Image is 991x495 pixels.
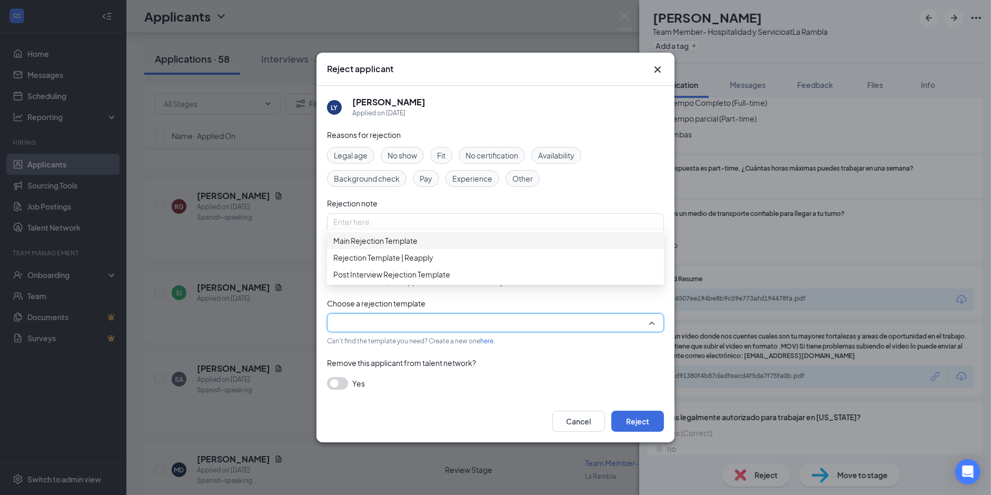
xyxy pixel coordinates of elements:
span: Main Rejection Template [333,235,418,246]
h3: Reject applicant [327,63,393,75]
div: Applied on [DATE] [352,108,425,118]
span: Yes [352,377,365,390]
button: Cancel [552,411,605,432]
div: LY [331,103,338,112]
div: Open Intercom Messenger [955,459,980,484]
span: Pay [420,173,432,184]
span: Reasons for rejection [327,130,401,140]
h5: [PERSON_NAME] [352,96,425,108]
span: No certification [465,150,518,161]
span: Choose a rejection template [327,299,425,308]
span: Background check [334,173,400,184]
button: Close [651,63,664,76]
span: Rejection Template | Reapply [333,252,433,263]
span: Rejection note [327,199,378,208]
span: Legal age [334,150,368,161]
a: here [480,337,493,345]
span: Experience [452,173,492,184]
span: Post Interview Rejection Template [333,269,450,280]
span: Other [512,173,533,184]
span: Fit [437,150,445,161]
span: Availability [538,150,574,161]
span: No show [388,150,417,161]
span: Remove this applicant from talent network? [327,358,476,368]
span: Can't find the template you need? Create a new one . [327,337,495,345]
svg: Cross [651,63,664,76]
button: Reject [611,411,664,432]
